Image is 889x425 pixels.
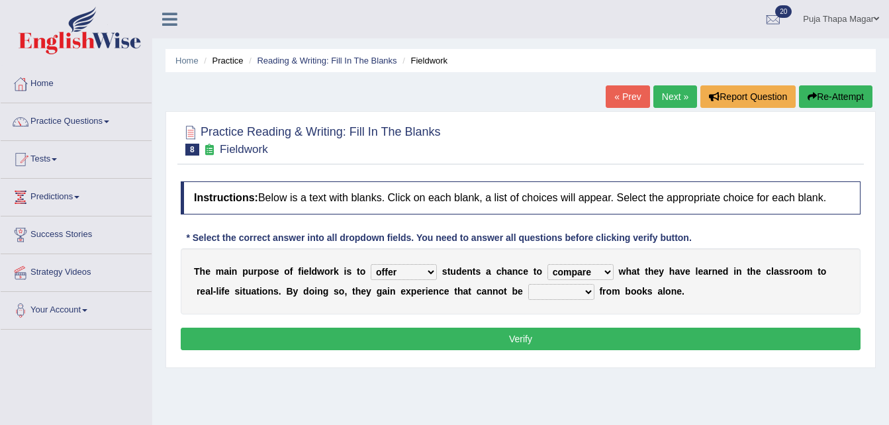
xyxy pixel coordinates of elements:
b: s [647,286,653,297]
b: k [334,266,339,277]
b: e [523,266,528,277]
b: h [669,266,675,277]
a: Reading & Writing: Fill In The Blanks [257,56,397,66]
b: b [625,286,631,297]
b: o [339,286,345,297]
b: f [599,286,602,297]
b: t [454,286,457,297]
b: h [648,266,654,277]
b: c [518,266,523,277]
b: t [534,266,537,277]
b: t [352,286,355,297]
b: o [262,286,268,297]
b: o [665,286,671,297]
b: l [771,266,774,277]
b: s [784,266,790,277]
b: i [344,266,347,277]
b: r [197,286,200,297]
div: * Select the correct answer into all dropdown fields. You need to answer all questions before cli... [181,231,697,245]
b: s [334,286,339,297]
b: o [309,286,315,297]
b: h [626,266,632,277]
b: l [211,286,213,297]
b: t [637,266,640,277]
b: u [248,266,254,277]
b: r [330,266,334,277]
button: Re-Attempt [799,85,872,108]
b: n [232,266,238,277]
b: t [645,266,648,277]
b: e [677,286,682,297]
b: i [218,286,221,297]
b: n [712,266,718,277]
b: n [433,286,439,297]
b: i [426,286,428,297]
b: i [301,266,304,277]
button: Verify [181,328,861,350]
b: w [317,266,324,277]
b: a [251,286,256,297]
b: d [723,266,729,277]
b: a [507,266,512,277]
b: o [606,286,612,297]
b: a [675,266,680,277]
b: s [475,266,481,277]
b: s [269,266,274,277]
b: - [213,286,216,297]
h2: Practice Reading & Writing: Fill In The Blanks [181,122,441,156]
b: t [504,286,507,297]
b: f [298,266,301,277]
b: h [355,286,361,297]
b: n [487,286,492,297]
b: c [477,286,482,297]
b: o [821,266,827,277]
b: o [284,266,290,277]
b: x [406,286,411,297]
b: e [444,286,449,297]
b: . [682,286,684,297]
a: Home [175,56,199,66]
b: e [718,266,723,277]
b: t [473,266,476,277]
b: i [314,286,317,297]
b: n [492,286,498,297]
b: a [224,266,229,277]
b: o [536,266,542,277]
b: t [357,266,360,277]
b: e [205,266,211,277]
b: r [602,286,606,297]
b: e [461,266,467,277]
b: r [254,266,257,277]
b: g [323,286,329,297]
b: e [416,286,422,297]
li: Fieldwork [399,54,447,67]
b: t [747,266,750,277]
b: e [685,266,690,277]
b: h [501,266,507,277]
b: v [680,266,685,277]
b: y [659,266,664,277]
b: e [200,286,205,297]
b: o [793,266,799,277]
b: s [235,286,240,297]
a: Strategy Videos [1,254,152,287]
b: a [382,286,387,297]
b: l [663,286,665,297]
b: e [224,286,230,297]
span: 20 [775,5,792,18]
b: B [286,286,293,297]
b: h [200,266,206,277]
b: l [216,286,219,297]
b: c [496,266,502,277]
b: t [447,266,451,277]
b: b [512,286,518,297]
b: a [774,266,779,277]
b: d [456,266,462,277]
b: e [518,286,523,297]
b: i [229,266,232,277]
b: e [698,266,703,277]
b: y [366,286,371,297]
b: e [361,286,366,297]
b: m [804,266,812,277]
b: l [309,266,312,277]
